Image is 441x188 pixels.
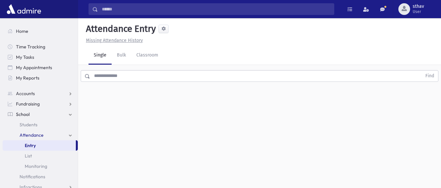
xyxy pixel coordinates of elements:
span: School [16,111,30,117]
a: Notifications [3,171,78,182]
span: My Reports [16,75,39,81]
a: Entry [3,140,76,151]
a: Students [3,119,78,130]
a: Home [3,26,78,36]
span: Fundraising [16,101,40,107]
a: Accounts [3,88,78,99]
button: Find [421,70,438,81]
img: AdmirePro [5,3,43,16]
a: Missing Attendance History [83,38,143,43]
span: My Appointments [16,65,52,70]
a: List [3,151,78,161]
a: My Tasks [3,52,78,62]
a: Attendance [3,130,78,140]
input: Search [98,3,334,15]
a: Classroom [131,46,163,65]
a: My Reports [3,73,78,83]
span: Monitoring [25,163,47,169]
span: sthav [413,4,424,9]
span: Attendance [20,132,44,138]
a: School [3,109,78,119]
span: Entry [25,143,36,148]
span: Accounts [16,91,35,96]
span: List [25,153,32,159]
span: Home [16,28,28,34]
a: Time Tracking [3,42,78,52]
a: Single [89,46,112,65]
u: Missing Attendance History [86,38,143,43]
a: Monitoring [3,161,78,171]
span: My Tasks [16,54,34,60]
span: Students [20,122,37,128]
a: My Appointments [3,62,78,73]
a: Bulk [112,46,131,65]
span: Time Tracking [16,44,45,50]
a: Fundraising [3,99,78,109]
span: Notifications [20,174,45,180]
span: User [413,9,424,14]
h5: Attendance Entry [83,23,156,34]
